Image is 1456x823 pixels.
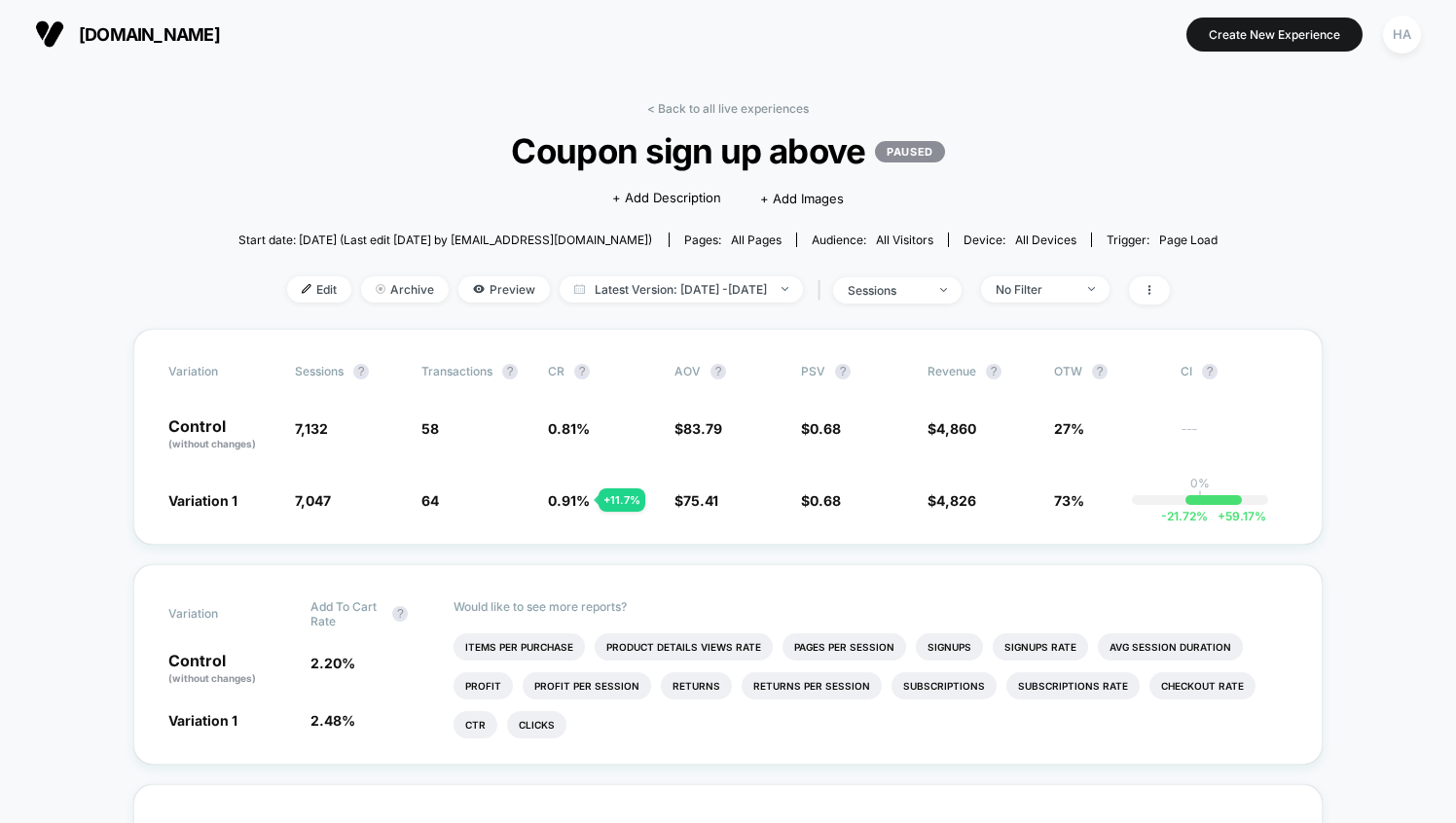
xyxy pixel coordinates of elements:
[168,418,275,451] p: Control
[801,364,825,378] span: PSV
[168,653,291,686] p: Control
[684,233,782,247] div: Pages:
[810,420,841,437] span: 0.68
[1186,18,1363,52] button: Create New Experience
[782,287,788,291] img: end
[168,438,256,449] span: (without changes)
[168,672,256,684] span: (without changes)
[813,276,833,304] span: |
[507,711,566,738] li: Clicks
[742,672,882,699] li: Returns Per Session
[168,492,237,509] span: Variation 1
[168,599,275,628] span: Variation
[993,633,1088,661] li: Signups Rate
[948,233,1091,247] span: Device:
[523,672,651,699] li: Profit Per Session
[760,191,844,206] span: + Add Images
[683,420,722,437] span: 83.79
[310,712,355,729] span: 2.48 %
[376,284,385,294] img: end
[168,712,237,729] span: Variation 1
[548,492,590,509] span: 0.91 %
[1092,364,1108,379] button: ?
[848,283,926,298] div: sessions
[876,233,933,247] span: All Visitors
[1377,15,1427,54] button: HA
[928,364,976,378] span: Revenue
[1218,509,1225,523] span: +
[353,364,369,379] button: ?
[936,420,976,437] span: 4,860
[238,233,652,247] span: Start date: [DATE] (Last edit [DATE] by [EMAIL_ADDRESS][DOMAIN_NAME])
[1054,492,1084,509] span: 73%
[710,364,726,379] button: ?
[361,276,449,303] span: Archive
[892,672,997,699] li: Subscriptions
[458,276,550,303] span: Preview
[674,420,722,437] span: $
[1208,509,1266,523] span: 59.17 %
[647,101,809,116] a: < Back to all live experiences
[674,492,718,509] span: $
[731,233,782,247] span: all pages
[812,233,933,247] div: Audience:
[595,633,773,661] li: Product Details Views Rate
[454,599,1289,614] p: Would like to see more reports?
[612,189,721,208] span: + Add Description
[421,364,492,378] span: Transactions
[1161,509,1208,523] span: -21.72 %
[1088,287,1095,291] img: end
[1198,490,1202,505] p: |
[801,420,841,437] span: $
[928,492,976,509] span: $
[168,364,275,379] span: Variation
[674,364,701,378] span: AOV
[502,364,518,379] button: ?
[916,633,983,661] li: Signups
[454,672,513,699] li: Profit
[454,633,585,661] li: Items Per Purchase
[574,284,585,294] img: calendar
[560,276,803,303] span: Latest Version: [DATE] - [DATE]
[1107,233,1218,247] div: Trigger:
[783,633,906,661] li: Pages Per Session
[295,420,328,437] span: 7,132
[1190,476,1210,490] p: 0%
[1015,233,1076,247] span: all devices
[29,18,226,50] button: [DOMAIN_NAME]
[310,655,355,671] span: 2.20 %
[810,492,841,509] span: 0.68
[1054,420,1084,437] span: 27%
[79,24,220,45] span: [DOMAIN_NAME]
[940,288,947,292] img: end
[295,364,344,378] span: Sessions
[835,364,851,379] button: ?
[35,19,64,49] img: Visually logo
[996,282,1074,297] div: No Filter
[986,364,1001,379] button: ?
[548,420,590,437] span: 0.81 %
[302,284,311,294] img: edit
[928,420,976,437] span: $
[1159,233,1218,247] span: Page Load
[1202,364,1218,379] button: ?
[875,141,944,162] p: PAUSED
[421,420,439,437] span: 58
[661,672,732,699] li: Returns
[1383,16,1421,54] div: HA
[295,492,331,509] span: 7,047
[599,488,645,512] div: + 11.7 %
[1181,364,1288,379] span: CI
[421,492,439,509] span: 64
[1006,672,1140,699] li: Subscriptions Rate
[1054,364,1161,379] span: OTW
[1098,633,1243,661] li: Avg Session Duration
[548,364,564,378] span: CR
[1149,672,1256,699] li: Checkout Rate
[392,606,408,622] button: ?
[683,492,718,509] span: 75.41
[287,130,1169,171] span: Coupon sign up above
[801,492,841,509] span: $
[287,276,351,303] span: Edit
[1181,423,1288,451] span: ---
